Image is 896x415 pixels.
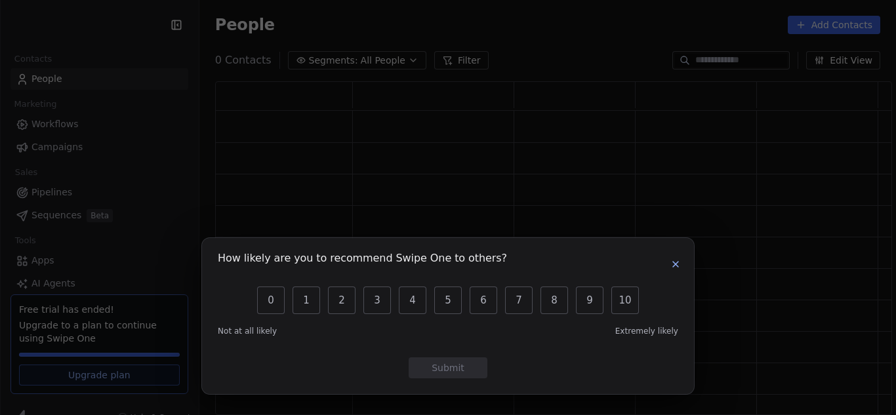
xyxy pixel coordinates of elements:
button: 10 [611,287,639,314]
button: 0 [257,287,285,314]
button: 9 [576,287,603,314]
span: Extremely likely [615,326,678,336]
button: Submit [409,357,487,378]
button: 5 [434,287,462,314]
h1: How likely are you to recommend Swipe One to others? [218,254,507,267]
button: 6 [470,287,497,314]
button: 4 [399,287,426,314]
button: 3 [363,287,391,314]
button: 1 [293,287,320,314]
button: 8 [540,287,568,314]
span: Not at all likely [218,326,277,336]
button: 2 [328,287,356,314]
button: 7 [505,287,533,314]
